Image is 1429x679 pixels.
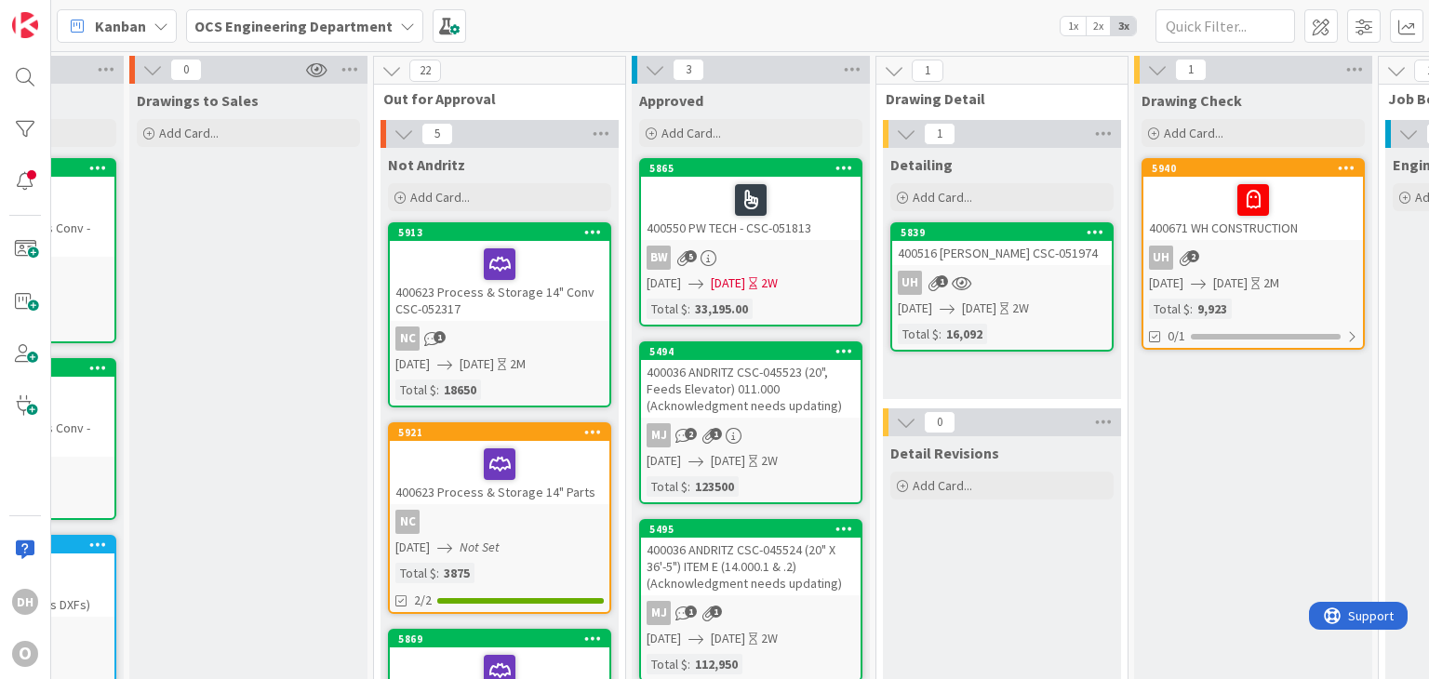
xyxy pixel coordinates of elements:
span: 5 [421,123,453,145]
div: 5921 [390,424,609,441]
span: 1 [434,331,446,343]
div: 2W [1012,299,1029,318]
span: [DATE] [898,299,932,318]
span: 2 [685,428,697,440]
div: 2W [761,273,778,293]
span: [DATE] [1213,273,1248,293]
span: [DATE] [647,273,681,293]
span: 5 [685,250,697,262]
div: Total $ [647,299,688,319]
div: 5839400516 [PERSON_NAME] CSC-051974 [892,224,1112,265]
span: 2x [1086,17,1111,35]
span: : [939,324,942,344]
div: 5839 [892,224,1112,241]
div: uh [898,271,922,295]
span: Support [39,3,85,25]
div: Total $ [1149,299,1190,319]
span: Add Card... [159,125,219,141]
div: Total $ [395,379,436,400]
span: : [436,379,439,400]
div: DH [12,589,38,615]
div: Total $ [395,563,436,583]
div: 3875 [439,563,474,583]
div: 2M [510,354,526,374]
span: 3x [1111,17,1136,35]
span: : [688,476,690,497]
div: 123500 [690,476,739,497]
span: 2 [1187,250,1199,262]
span: Not Andritz [388,155,465,174]
span: 0 [924,411,955,433]
div: 5865 [641,160,861,177]
div: 5494 [649,345,861,358]
span: 1 [710,428,722,440]
span: Detail Revisions [890,444,999,462]
div: 5913 [390,224,609,241]
div: O [12,641,38,667]
span: 0 [170,59,202,81]
div: 5494 [641,343,861,360]
div: 2W [761,629,778,648]
span: Approved [639,91,703,110]
div: Total $ [898,324,939,344]
div: NC [390,326,609,351]
div: 5940 [1152,162,1363,175]
span: [DATE] [647,629,681,648]
div: 5869 [390,631,609,647]
span: 22 [409,60,441,82]
div: 5495 [649,523,861,536]
div: uh [1149,246,1173,270]
div: 400036 ANDRITZ CSC-045523 (20", Feeds Elevator) 011.000 (Acknowledgment needs updating) [641,360,861,418]
div: 33,195.00 [690,299,753,319]
div: 400623 Process & Storage 14" Parts [390,441,609,504]
div: 5865400550 PW TECH - CSC-051813 [641,160,861,240]
div: uh [892,271,1112,295]
div: 400516 [PERSON_NAME] CSC-051974 [892,241,1112,265]
div: NC [390,510,609,534]
span: [DATE] [711,629,745,648]
span: Add Card... [913,189,972,206]
span: : [1190,299,1193,319]
span: Detailing [890,155,953,174]
span: [DATE] [962,299,996,318]
div: 5913 [398,226,609,239]
div: 5869 [398,632,609,646]
span: Out for Approval [383,89,602,108]
span: 1 [924,123,955,145]
span: [DATE] [460,354,494,374]
span: 1 [710,606,722,618]
div: NC [395,326,420,351]
div: BW [641,246,861,270]
div: uh [1143,246,1363,270]
div: Total $ [647,654,688,674]
span: : [688,654,690,674]
div: MJ [647,423,671,447]
div: 5921 [398,426,609,439]
span: Add Card... [913,477,972,494]
div: 5921400623 Process & Storage 14" Parts [390,424,609,504]
b: OCS Engineering Department [194,17,393,35]
span: 1 [1175,59,1207,81]
div: MJ [641,601,861,625]
span: : [688,299,690,319]
span: 1 [912,60,943,82]
div: 5940400671 WH CONSTRUCTION [1143,160,1363,240]
div: 112,950 [690,654,742,674]
span: Add Card... [1164,125,1223,141]
div: 400623 Process & Storage 14" Conv CSC-052317 [390,241,609,321]
span: : [436,563,439,583]
div: 5494400036 ANDRITZ CSC-045523 (20", Feeds Elevator) 011.000 (Acknowledgment needs updating) [641,343,861,418]
span: [DATE] [711,273,745,293]
span: 1 [936,275,948,287]
div: 5865 [649,162,861,175]
div: 2W [761,451,778,471]
span: [DATE] [395,354,430,374]
div: 2M [1263,273,1279,293]
i: Not Set [460,539,500,555]
div: BW [647,246,671,270]
img: Visit kanbanzone.com [12,12,38,38]
div: 400550 PW TECH - CSC-051813 [641,177,861,240]
div: 400671 WH CONSTRUCTION [1143,177,1363,240]
div: Total $ [647,476,688,497]
div: 5913400623 Process & Storage 14" Conv CSC-052317 [390,224,609,321]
